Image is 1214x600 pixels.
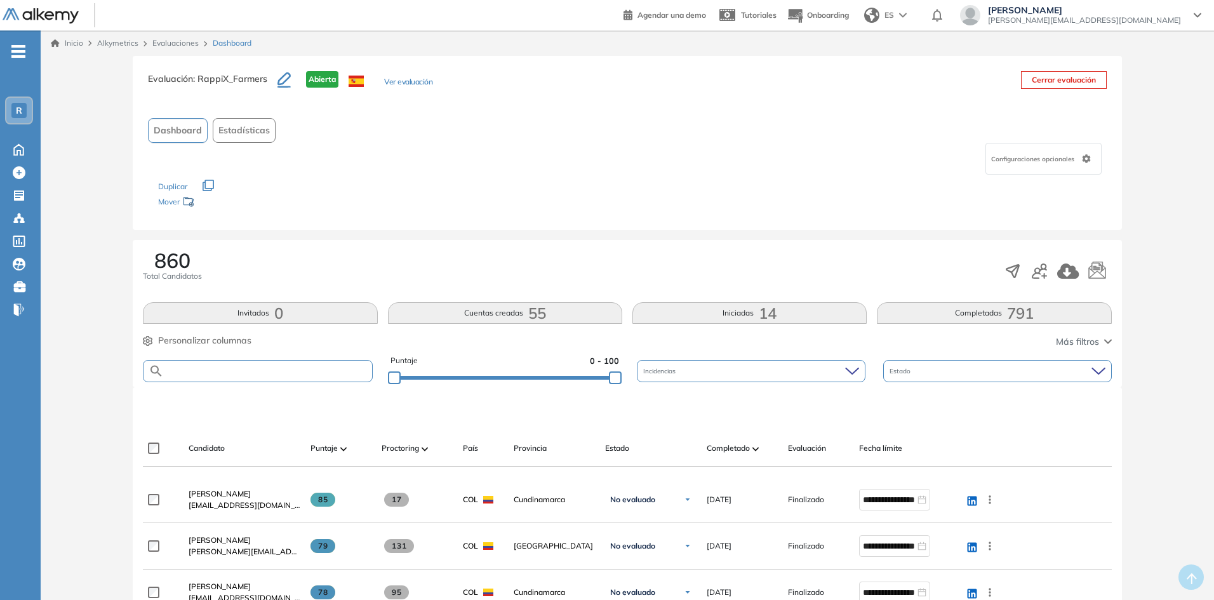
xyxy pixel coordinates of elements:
[51,37,83,49] a: Inicio
[707,587,731,598] span: [DATE]
[340,447,347,451] img: [missing "en.ARROW_ALT" translation]
[152,38,199,48] a: Evaluaciones
[514,494,595,505] span: Cundinamarca
[97,38,138,48] span: Alkymetrics
[310,585,335,599] span: 78
[388,302,622,324] button: Cuentas creadas55
[1021,71,1107,89] button: Cerrar evaluación
[213,118,276,143] button: Estadísticas
[158,182,187,191] span: Duplicar
[384,76,432,90] button: Ver evaluación
[864,8,879,23] img: world
[189,488,300,500] a: [PERSON_NAME]
[463,540,478,552] span: COL
[884,10,894,21] span: ES
[148,118,208,143] button: Dashboard
[349,76,364,87] img: ESP
[643,366,678,376] span: Incidencias
[788,494,824,505] span: Finalizado
[189,489,251,498] span: [PERSON_NAME]
[158,191,285,215] div: Mover
[741,10,777,20] span: Tutoriales
[514,540,595,552] span: [GEOGRAPHIC_DATA]
[3,8,79,24] img: Logo
[148,71,277,98] h3: Evaluación
[514,443,547,454] span: Provincia
[632,302,867,324] button: Iniciadas14
[310,493,335,507] span: 85
[483,589,493,596] img: COL
[382,443,419,454] span: Proctoring
[310,443,338,454] span: Puntaje
[483,542,493,550] img: COL
[143,334,251,347] button: Personalizar columnas
[189,500,300,511] span: [EMAIL_ADDRESS][DOMAIN_NAME]
[189,546,300,557] span: [PERSON_NAME][EMAIL_ADDRESS][DOMAIN_NAME]
[610,587,655,597] span: No evaluado
[788,587,824,598] span: Finalizado
[143,270,202,282] span: Total Candidatos
[189,535,300,546] a: [PERSON_NAME]
[788,443,826,454] span: Evaluación
[991,154,1077,164] span: Configuraciones opcionales
[684,542,691,550] img: Ícono de flecha
[877,302,1111,324] button: Completadas791
[752,447,759,451] img: [missing "en.ARROW_ALT" translation]
[149,363,164,379] img: SEARCH_ALT
[514,587,595,598] span: Cundinamarca
[859,443,902,454] span: Fecha límite
[890,366,913,376] span: Estado
[684,496,691,503] img: Ícono de flecha
[218,124,270,137] span: Estadísticas
[158,334,251,347] span: Personalizar columnas
[883,360,1112,382] div: Estado
[384,539,414,553] span: 131
[213,37,251,49] span: Dashboard
[306,71,338,88] span: Abierta
[189,581,300,592] a: [PERSON_NAME]
[637,360,865,382] div: Incidencias
[707,443,750,454] span: Completado
[193,73,267,84] span: : RappiX_Farmers
[807,10,849,20] span: Onboarding
[154,124,202,137] span: Dashboard
[384,585,409,599] span: 95
[707,540,731,552] span: [DATE]
[384,493,409,507] span: 17
[899,13,907,18] img: arrow
[624,6,706,22] a: Agendar una demo
[189,582,251,591] span: [PERSON_NAME]
[985,143,1102,175] div: Configuraciones opcionales
[189,535,251,545] span: [PERSON_NAME]
[1056,335,1112,349] button: Más filtros
[143,302,377,324] button: Invitados0
[610,495,655,505] span: No evaluado
[463,494,478,505] span: COL
[310,539,335,553] span: 79
[605,443,629,454] span: Estado
[787,2,849,29] button: Onboarding
[1056,335,1099,349] span: Más filtros
[463,587,478,598] span: COL
[988,5,1181,15] span: [PERSON_NAME]
[788,540,824,552] span: Finalizado
[707,494,731,505] span: [DATE]
[684,589,691,596] img: Ícono de flecha
[11,50,25,53] i: -
[590,355,619,367] span: 0 - 100
[390,355,418,367] span: Puntaje
[988,15,1181,25] span: [PERSON_NAME][EMAIL_ADDRESS][DOMAIN_NAME]
[483,496,493,503] img: COL
[154,250,190,270] span: 860
[610,541,655,551] span: No evaluado
[463,443,478,454] span: País
[189,443,225,454] span: Candidato
[16,105,22,116] span: R
[422,447,428,451] img: [missing "en.ARROW_ALT" translation]
[637,10,706,20] span: Agendar una demo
